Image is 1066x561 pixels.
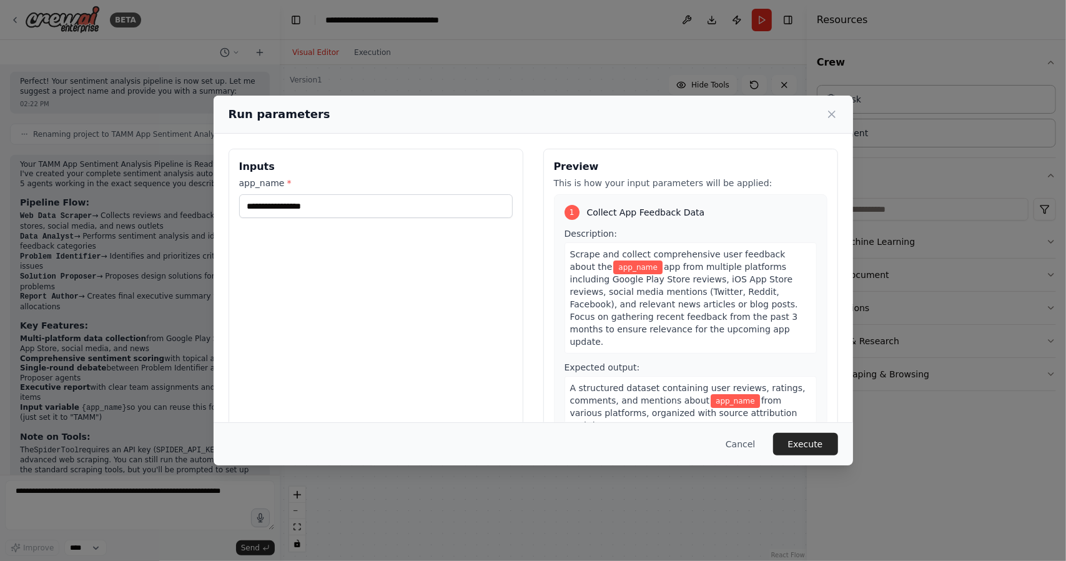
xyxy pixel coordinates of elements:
span: Variable: app_name [613,261,663,274]
div: 1 [565,205,580,220]
span: Expected output: [565,362,640,372]
h2: Run parameters [229,106,330,123]
label: app_name [239,177,513,189]
span: Scrape and collect comprehensive user feedback about the [570,249,786,272]
span: app from multiple platforms including Google Play Store reviews, iOS App Store reviews, social me... [570,262,798,347]
span: Collect App Feedback Data [587,206,705,219]
span: Description: [565,229,617,239]
span: A structured dataset containing user reviews, ratings, comments, and mentions about [570,383,806,405]
button: Cancel [716,433,765,455]
span: Variable: app_name [711,394,760,408]
h3: Preview [554,159,827,174]
p: This is how your input parameters will be applied: [554,177,827,189]
button: Execute [773,433,838,455]
span: from various platforms, organized with source attribution and timestamps [570,395,797,430]
h3: Inputs [239,159,513,174]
